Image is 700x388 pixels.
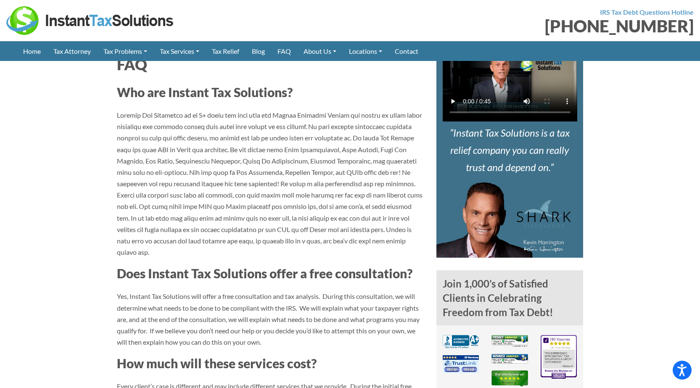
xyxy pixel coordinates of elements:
[246,41,271,61] a: Blog
[491,339,528,347] a: Privacy Verified
[491,377,528,385] a: TrustPilot
[117,54,424,75] h2: FAQ
[117,83,424,101] h3: Who are Instant Tax Solutions?
[117,354,424,372] h3: How much will these services cost?
[491,335,528,347] img: Privacy Verified
[450,127,570,173] i: Instant Tax Solutions is a tax relief company you can really trust and depend on.
[600,8,694,16] strong: IRS Tax Debt Questions Hotline
[117,264,424,282] h3: Does Instant Tax Solutions offer a free consultation?
[206,41,246,61] a: Tax Relief
[443,355,479,373] img: TrustLink
[436,182,571,258] img: Kevin Harrington
[6,6,174,35] img: Instant Tax Solutions Logo
[491,357,528,365] a: Business Verified
[357,18,694,34] div: [PHONE_NUMBER]
[6,16,174,24] a: Instant Tax Solutions Logo
[541,335,577,379] img: iVouch Reviews
[491,354,528,364] img: Business Verified
[271,41,297,61] a: FAQ
[153,41,206,61] a: Tax Services
[97,41,153,61] a: Tax Problems
[47,41,97,61] a: Tax Attorney
[17,41,47,61] a: Home
[297,41,343,61] a: About Us
[117,290,424,348] p: Yes, Instant Tax Solutions will offer a free consultation and tax analysis. During this consultat...
[388,41,425,61] a: Contact
[443,335,479,348] img: BBB A+
[117,109,424,258] p: Loremip Dol Sitametco ad el S+ doeiu tem inci utla etd Magnaa Enimadmi Veniam qui nostru ex ullam...
[343,41,388,61] a: Locations
[436,270,584,325] h4: Join 1,000’s of Satisfied Clients in Celebrating Freedom from Tax Debt!
[491,370,528,387] img: TrustPilot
